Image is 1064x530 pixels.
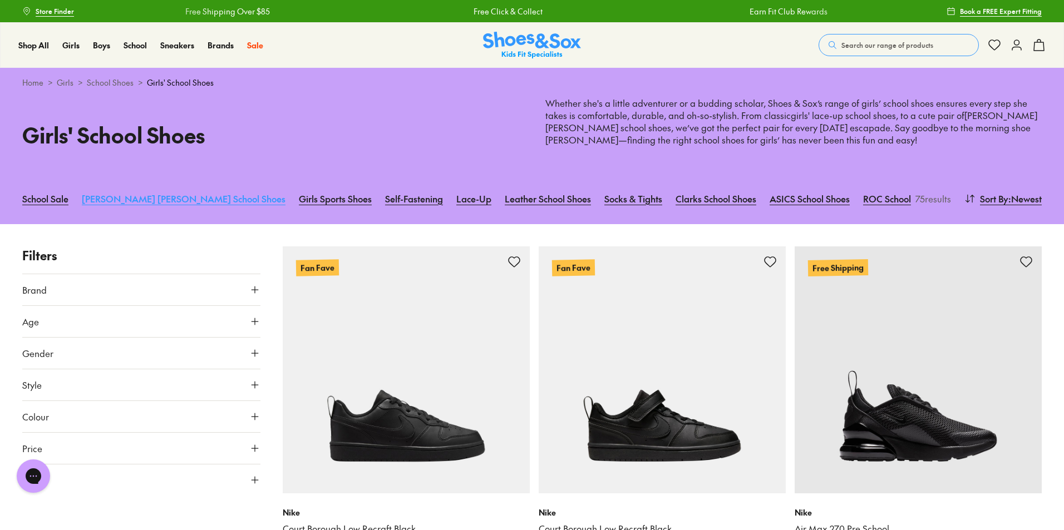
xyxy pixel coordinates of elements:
a: Clarks School Shoes [676,186,756,211]
a: girls' lace-up school shoes [791,109,896,121]
a: Leather School Shoes [505,186,591,211]
span: Search our range of products [841,40,933,50]
p: Filters [22,246,260,265]
a: [PERSON_NAME] [PERSON_NAME] School Shoes [82,186,285,211]
a: Book a FREE Expert Fitting [947,1,1042,21]
a: School Shoes [87,77,134,88]
a: ROC School Shoes [863,186,937,211]
span: Style [22,378,42,392]
a: School Sale [22,186,68,211]
span: : Newest [1008,192,1042,205]
span: Book a FREE Expert Fitting [960,6,1042,16]
p: Nike [283,507,530,518]
iframe: Gorgias live chat messenger [11,455,56,497]
a: Free Shipping Over $85 [169,6,253,17]
div: > > > [22,77,1042,88]
a: Free Click & Collect [457,6,526,17]
p: Fan Fave [296,259,339,276]
button: Price [22,433,260,464]
a: Self-Fastening [385,186,443,211]
img: SNS_Logo_Responsive.svg [483,32,581,59]
a: Sale [247,39,263,51]
a: Home [22,77,43,88]
p: Nike [795,507,1042,518]
a: Sneakers [160,39,194,51]
p: Nike [539,507,786,518]
p: Whether she's a little adventurer or a budding scholar, Shoes & Sox’s range of girls’ school shoe... [545,97,1042,146]
span: Colour [22,410,49,423]
button: Colour [22,401,260,432]
a: School [124,39,147,51]
a: Free Shipping [795,246,1042,493]
a: Boys [93,39,110,51]
a: Store Finder [22,1,74,21]
button: Size [22,464,260,496]
span: Girls' School Shoes [147,77,214,88]
a: Girls Sports Shoes [299,186,372,211]
span: Gender [22,346,53,360]
span: Price [22,442,42,455]
button: Gender [22,338,260,369]
a: Lace-Up [456,186,491,211]
a: Brands [208,39,234,51]
button: Style [22,369,260,400]
button: Age [22,306,260,337]
span: Sort By [980,192,1008,205]
h1: Girls' School Shoes [22,119,519,151]
a: Socks & Tights [604,186,662,211]
p: 75 results [911,192,951,205]
a: Shop All [18,39,49,51]
span: Store Finder [36,6,74,16]
a: Shoes & Sox [483,32,581,59]
a: [PERSON_NAME] [PERSON_NAME] school shoes [545,109,1037,133]
a: Girls [62,39,80,51]
span: Brand [22,283,47,296]
a: ASICS School Shoes [770,186,850,211]
button: Brand [22,274,260,305]
button: Search our range of products [819,34,979,56]
a: Earn Fit Club Rewards [733,6,811,17]
a: Girls [57,77,73,88]
p: Free Shipping [808,259,868,276]
button: Sort By:Newest [964,186,1042,211]
a: Fan Fave [539,246,786,493]
p: Fan Fave [552,259,595,276]
a: Fan Fave [283,246,530,493]
span: Age [22,315,39,328]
